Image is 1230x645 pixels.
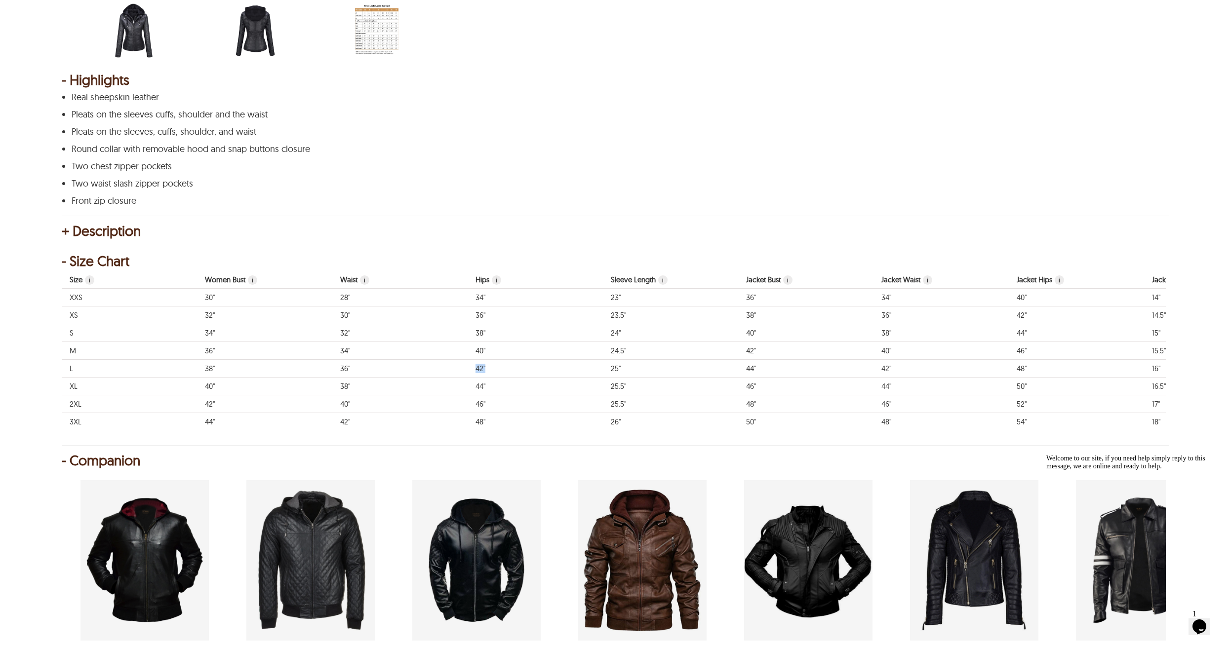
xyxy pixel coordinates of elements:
span: Sleeve Length [658,275,668,285]
div: - Highlights [62,75,1169,85]
td: Sleeve Length 24" [603,324,738,342]
span: Measurement of finished jacket hips. Circular measurement. [1055,275,1064,285]
img: scin-13090w-black-back.jpg [234,3,277,58]
div: scin-13090w-black.jpg [112,3,224,60]
td: Jacket Hips 38" [468,324,603,342]
span: Jacket Bust [783,275,793,285]
td: Size 2XL [62,395,197,413]
th: Women Bust [197,271,332,289]
td: Size S [62,324,197,342]
p: Two chest zipper pockets [72,161,1156,171]
img: scin-13090w-black.jpg [112,3,156,58]
span: Size [85,275,94,285]
div: scin-13090w-black-back.jpg [234,3,345,60]
td: Measurement of finished jacket waist. Circular measurement. 38" [873,324,1009,342]
td: Measurement of finished jacket waist. Circular measurement. 44" [873,378,1009,395]
td: Waist 32" [332,324,468,342]
td: Sleeve Length 25" [603,360,738,378]
iframe: chat widget [1042,451,1220,601]
td: Measurement of finished jacket waist. Circular measurement. 42" [873,360,1009,378]
td: Women Bust 40" [197,378,332,395]
td: Size XXS [62,289,197,306]
th: Jacket Bust [738,271,873,289]
td: Waist 42" [332,413,468,431]
th: Size [62,271,197,289]
td: Jacket Hips 44" [468,378,603,395]
td: Measurement of finished jacket hips. Circular measurement. 48" [1009,360,1144,378]
td: Waist 38" [332,378,468,395]
td: Measurement of finished jacket waist. Circular measurement. 36" [873,306,1009,324]
p: Two waist slash zipper pockets [72,179,1156,189]
td: Waist 30" [332,306,468,324]
td: Jacket Hips 36" [468,306,603,324]
th: Jacket Hips [468,271,603,289]
td: Measurement of finished jacket hips. Circular measurement. 42" [1009,306,1144,324]
th: Waist [332,271,468,289]
td: Measurement of finished jacket waist. Circular measurement. 34" [873,289,1009,306]
span: Welcome to our site, if you need help simply reply to this message, we are online and ready to help. [4,4,163,19]
td: Women Bust 30" [197,289,332,306]
td: Jacket Bust 44" [738,360,873,378]
td: Sleeve Length 26" [603,413,738,431]
td: Jacket Bust 48" [738,395,873,413]
p: Pleats on the sleeves, cuffs, shoulder, and waist [72,127,1156,137]
td: Measurement of finished jacket hips. Circular measurement. 46" [1009,342,1144,360]
span: Women Bust [248,275,257,285]
td: Size XS [62,306,197,324]
td: Women Bust 44" [197,413,332,431]
td: Waist 40" [332,395,468,413]
td: Waist 36" [332,360,468,378]
td: Jacket Bust 38" [738,306,873,324]
td: Measurement of finished jacket hips. Circular measurement. 52" [1009,395,1144,413]
span: Jacket Hips [492,275,501,285]
div: - Size Chart [62,256,1169,266]
td: Size L [62,360,197,378]
span: Measurement of finished jacket waist. Circular measurement. [923,275,932,285]
td: Sleeve Length 23" [603,289,738,306]
td: Women Bust 38" [197,360,332,378]
th: Sleeve Length [603,271,738,289]
div: + Description [62,226,1169,236]
td: Size XL [62,378,197,395]
td: Measurement of finished jacket hips. Circular measurement. 44" [1009,324,1144,342]
td: Measurement of finished jacket waist. Circular measurement. 40" [873,342,1009,360]
td: Jacket Bust 36" [738,289,873,306]
td: Measurement of finished jacket waist. Circular measurement. 46" [873,395,1009,413]
th: Measurement of finished jacket waist. Circular measurement. [873,271,1009,289]
td: Women Bust 34" [197,324,332,342]
td: Women Bust 42" [197,395,332,413]
th: Measurement of finished jacket hips. Circular measurement. [1009,271,1144,289]
td: Jacket Hips 46" [468,395,603,413]
td: Women Bust 36" [197,342,332,360]
p: Pleats on the sleeves cuffs, shoulder and the waist [72,110,1156,119]
td: Measurement of finished jacket hips. Circular measurement. 54" [1009,413,1144,431]
div: - Companion [62,455,1169,465]
td: Measurement of finished jacket hips. Circular measurement. 40" [1009,289,1144,306]
td: Jacket Hips 40" [468,342,603,360]
td: Jacket Hips 48" [468,413,603,431]
p: Round collar with removable hood and snap buttons closure [72,144,1156,154]
td: Jacket Bust 50" [738,413,873,431]
div: women-leather-jacket-size-chart-min.jpg [355,3,467,60]
td: Measurement of finished jacket waist. Circular measurement. 48" [873,413,1009,431]
td: Jacket Hips 34" [468,289,603,306]
p: Front zip closure [72,196,1156,206]
td: Sleeve Length 25.5" [603,395,738,413]
td: Women Bust 32" [197,306,332,324]
iframe: chat widget [1189,606,1220,635]
td: Waist 34" [332,342,468,360]
td: Measurement of finished jacket hips. Circular measurement. 50" [1009,378,1144,395]
td: Waist 28" [332,289,468,306]
td: Jacket Bust 40" [738,324,873,342]
td: Sleeve Length 23.5" [603,306,738,324]
img: women-leather-jacket-size-chart-min.jpg [355,3,398,58]
p: Real sheepskin leather [72,92,1156,102]
td: Jacket Hips 42" [468,360,603,378]
td: Jacket Bust 46" [738,378,873,395]
td: Size M [62,342,197,360]
td: Sleeve Length 25.5" [603,378,738,395]
td: Sleeve Length 24.5" [603,342,738,360]
span: Waist [360,275,369,285]
div: Welcome to our site, if you need help simply reply to this message, we are online and ready to help. [4,4,182,20]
